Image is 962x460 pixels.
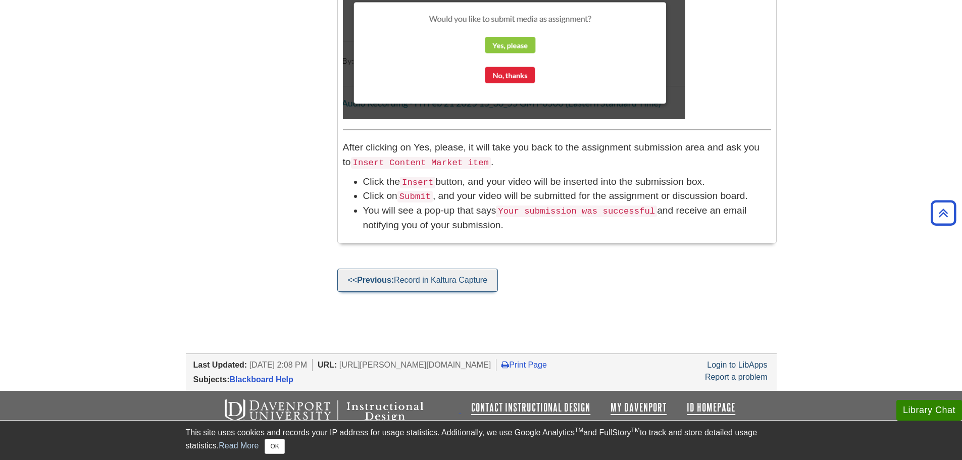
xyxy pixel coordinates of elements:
[265,439,284,454] button: Close
[363,175,771,189] li: Click the button, and your video will be inserted into the submission box.
[217,398,459,424] img: Davenport University Instructional Design
[687,401,735,414] a: ID Homepage
[193,375,230,384] span: Subjects:
[471,401,590,414] a: Contact Instructional Design
[363,189,771,203] li: Click on , and your video will be submitted for the assignment or discussion board.
[705,373,768,381] a: Report a problem
[357,276,394,284] strong: Previous:
[219,441,259,450] a: Read More
[193,361,247,369] span: Last Updated:
[400,177,435,188] code: Insert
[611,401,667,414] a: My Davenport
[363,203,771,233] li: You will see a pop-up that says and receive an email notifying you of your submission.
[631,427,640,434] sup: TM
[927,206,959,220] a: Back to Top
[249,361,307,369] span: [DATE] 2:08 PM
[339,361,491,369] span: [URL][PERSON_NAME][DOMAIN_NAME]
[501,361,547,369] a: Print Page
[230,375,293,384] a: Blackboard Help
[186,427,777,454] div: This site uses cookies and records your IP address for usage statistics. Additionally, we use Goo...
[337,269,498,292] a: <<Previous:Record in Kaltura Capture
[501,361,509,369] i: Print Page
[397,191,433,202] code: Submit
[496,206,657,217] code: Your submission was successful
[351,157,491,169] code: Insert Content Market item
[575,427,583,434] sup: TM
[343,140,771,170] p: After clicking on Yes, please, it will take you back to the assignment submission area and ask yo...
[896,400,962,421] button: Library Chat
[318,361,337,369] span: URL:
[707,361,767,369] a: Login to LibApps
